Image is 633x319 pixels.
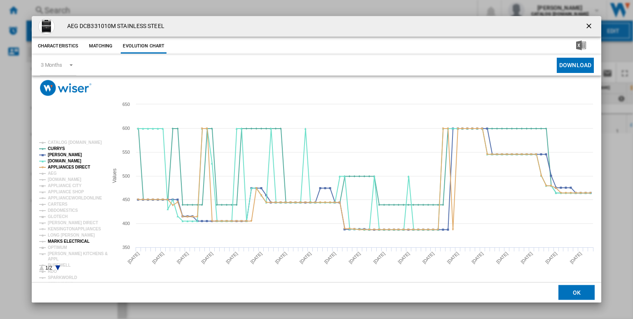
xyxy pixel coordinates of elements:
tspan: APPLIANCE SHOP [48,190,84,194]
tspan: 600 [122,126,130,131]
tspan: APPL [48,257,59,261]
tspan: 350 [122,245,130,250]
tspan: APPLIANCEWORLDONLINE [48,196,102,200]
tspan: STELLISONS [48,281,73,286]
tspan: [DATE] [520,251,533,265]
tspan: [DATE] [397,251,410,265]
button: Download [557,58,594,73]
tspan: [DATE] [176,251,189,265]
tspan: GLOTECH [48,214,68,219]
button: Matching [82,39,119,54]
tspan: RDO [48,269,57,274]
tspan: [DATE] [200,251,214,265]
tspan: KENSINGTONAPPLIANCES [48,227,101,231]
md-dialog: Product popup [32,16,601,303]
tspan: [DOMAIN_NAME] [48,159,81,163]
tspan: [PERSON_NAME] KITCHENS & [48,251,108,256]
tspan: [DATE] [274,251,288,265]
tspan: [DATE] [151,251,165,265]
tspan: [DATE] [348,251,361,265]
div: 3 Months [41,62,62,68]
tspan: [DATE] [569,251,582,265]
text: 1/2 [45,265,52,271]
tspan: 500 [122,174,130,178]
tspan: [DATE] [249,251,263,265]
tspan: [DATE] [446,251,460,265]
ng-md-icon: getI18NText('BUTTONS.CLOSE_DIALOG') [585,22,595,32]
tspan: [DATE] [544,251,558,265]
tspan: CARTERS [48,202,68,206]
button: Download in Excel [563,39,599,54]
tspan: [DATE] [471,251,484,265]
button: getI18NText('BUTTONS.CLOSE_DIALOG') [581,18,598,35]
tspan: [DATE] [495,251,509,265]
tspan: [DATE] [225,251,239,265]
tspan: AEG [48,171,57,176]
tspan: CATALOG [DOMAIN_NAME] [48,140,102,145]
button: Evolution chart [121,39,166,54]
tspan: 550 [122,150,130,155]
img: excel-24x24.png [576,40,586,50]
tspan: PUREWELL [48,263,70,267]
tspan: [PERSON_NAME] [48,152,82,157]
tspan: [DOMAIN_NAME] [48,177,81,182]
tspan: OPTIMUM [48,245,67,250]
button: OK [558,285,595,300]
tspan: CURRYS [48,146,65,151]
img: logo_wiser_300x94.png [40,80,91,96]
tspan: DBDOMESTICS [48,208,78,213]
img: aeg_dcb331010m_736042_34-0100-0296.jpg [38,18,55,35]
tspan: APPLIANCES DIRECT [48,165,90,169]
tspan: 450 [122,197,130,202]
tspan: [DATE] [372,251,386,265]
tspan: Values [111,169,117,183]
tspan: [DATE] [323,251,337,265]
tspan: LONG [PERSON_NAME] [48,233,95,237]
tspan: [PERSON_NAME] DIRECT [48,220,98,225]
tspan: 650 [122,102,130,107]
tspan: [DATE] [422,251,435,265]
tspan: APPLIANCE CITY [48,183,82,188]
button: Characteristics [36,39,81,54]
tspan: [DATE] [299,251,312,265]
tspan: SPARKWORLD [48,275,77,280]
tspan: 400 [122,221,130,226]
tspan: [DATE] [127,251,140,265]
tspan: MARKS ELECTRICAL [48,239,89,244]
h4: AEG DCB331010M STAINLESS STEEL [63,22,164,30]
